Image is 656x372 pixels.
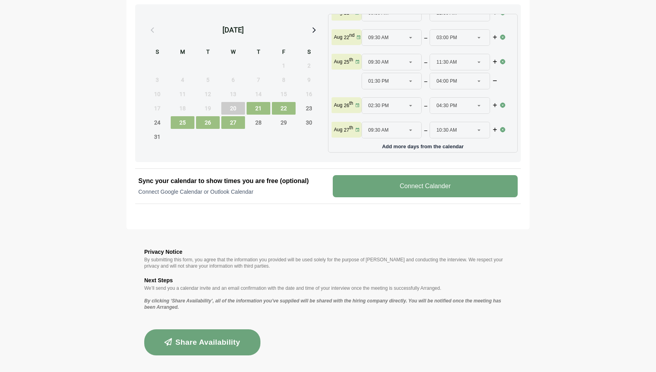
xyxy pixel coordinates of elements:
[368,54,389,70] span: 09:30 AM
[344,35,349,40] strong: 22
[368,73,389,89] span: 01:30 PM
[145,74,169,86] span: Sunday, August 3, 2025
[144,329,260,355] button: Share Availability
[333,175,518,197] v-button: Connect Calander
[247,88,270,100] span: Thursday, August 14, 2025
[144,247,512,257] h3: Privacy Notice
[349,125,353,130] sup: th
[138,188,323,196] p: Connect Google Calendar or Outlook Calendar
[297,102,321,115] span: Saturday, August 23, 2025
[145,102,169,115] span: Sunday, August 17, 2025
[334,127,342,133] p: Aug
[196,47,220,58] div: T
[221,88,245,100] span: Wednesday, August 13, 2025
[272,47,296,58] div: F
[138,176,323,186] h2: Sync your calendar to show times you are free (optional)
[196,88,220,100] span: Tuesday, August 12, 2025
[247,74,270,86] span: Thursday, August 7, 2025
[297,74,321,86] span: Saturday, August 9, 2025
[144,285,512,291] p: We’ll send you a calendar invite and an email confirmation with the date and time of your intervi...
[436,30,457,45] span: 03:00 PM
[436,122,457,138] span: 10:30 AM
[171,47,194,58] div: M
[272,88,296,100] span: Friday, August 15, 2025
[196,102,220,115] span: Tuesday, August 19, 2025
[436,73,457,89] span: 04:00 PM
[247,47,270,58] div: T
[368,122,389,138] span: 09:30 AM
[344,10,349,16] strong: 21
[297,116,321,129] span: Saturday, August 30, 2025
[171,88,194,100] span: Monday, August 11, 2025
[196,116,220,129] span: Tuesday, August 26, 2025
[436,54,457,70] span: 11:30 AM
[332,141,514,149] p: Add more days from the calendar
[334,59,342,65] p: Aug
[247,102,270,115] span: Thursday, August 21, 2025
[297,59,321,72] span: Saturday, August 2, 2025
[272,102,296,115] span: Friday, August 22, 2025
[221,74,245,86] span: Wednesday, August 6, 2025
[297,88,321,100] span: Saturday, August 16, 2025
[334,34,342,40] p: Aug
[349,57,353,62] sup: th
[297,47,321,58] div: S
[344,59,349,65] strong: 25
[171,74,194,86] span: Monday, August 4, 2025
[221,102,245,115] span: Wednesday, August 20, 2025
[368,98,389,113] span: 02:30 PM
[222,25,244,36] div: [DATE]
[196,74,220,86] span: Tuesday, August 5, 2025
[145,88,169,100] span: Sunday, August 10, 2025
[247,116,270,129] span: Thursday, August 28, 2025
[171,102,194,115] span: Monday, August 18, 2025
[144,276,512,285] h3: Next Steps
[145,47,169,58] div: S
[349,100,353,106] sup: th
[171,116,194,129] span: Monday, August 25, 2025
[272,74,296,86] span: Friday, August 8, 2025
[436,98,457,113] span: 04:30 PM
[272,59,296,72] span: Friday, August 1, 2025
[272,116,296,129] span: Friday, August 29, 2025
[145,130,169,143] span: Sunday, August 31, 2025
[145,116,169,129] span: Sunday, August 24, 2025
[334,102,342,108] p: Aug
[349,32,354,38] sup: nd
[368,30,389,45] span: 09:30 AM
[344,127,349,133] strong: 27
[221,47,245,58] div: W
[344,103,349,108] strong: 26
[144,257,512,269] p: By submitting this form, you agree that the information you provided will be used solely for the ...
[221,116,245,129] span: Wednesday, August 27, 2025
[144,298,512,310] p: By clicking ‘Share Availability’, all of the information you’ve supplied will be shared with the ...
